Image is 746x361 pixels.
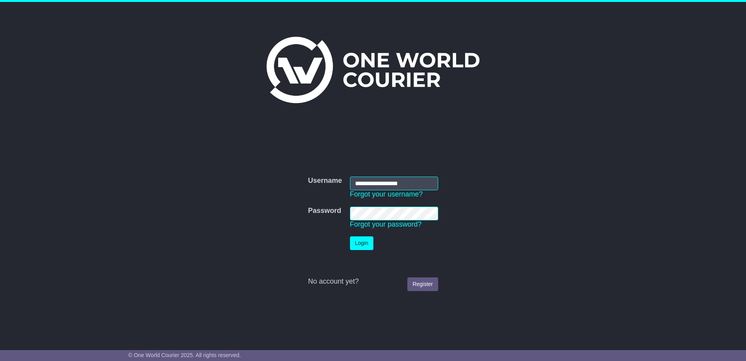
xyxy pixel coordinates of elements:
span: © One World Courier 2025. All rights reserved. [128,352,241,358]
a: Forgot your username? [350,190,423,198]
label: Username [308,177,342,185]
a: Register [407,277,438,291]
div: No account yet? [308,277,438,286]
button: Login [350,236,373,250]
label: Password [308,207,341,215]
a: Forgot your password? [350,220,422,228]
img: One World [266,37,480,103]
